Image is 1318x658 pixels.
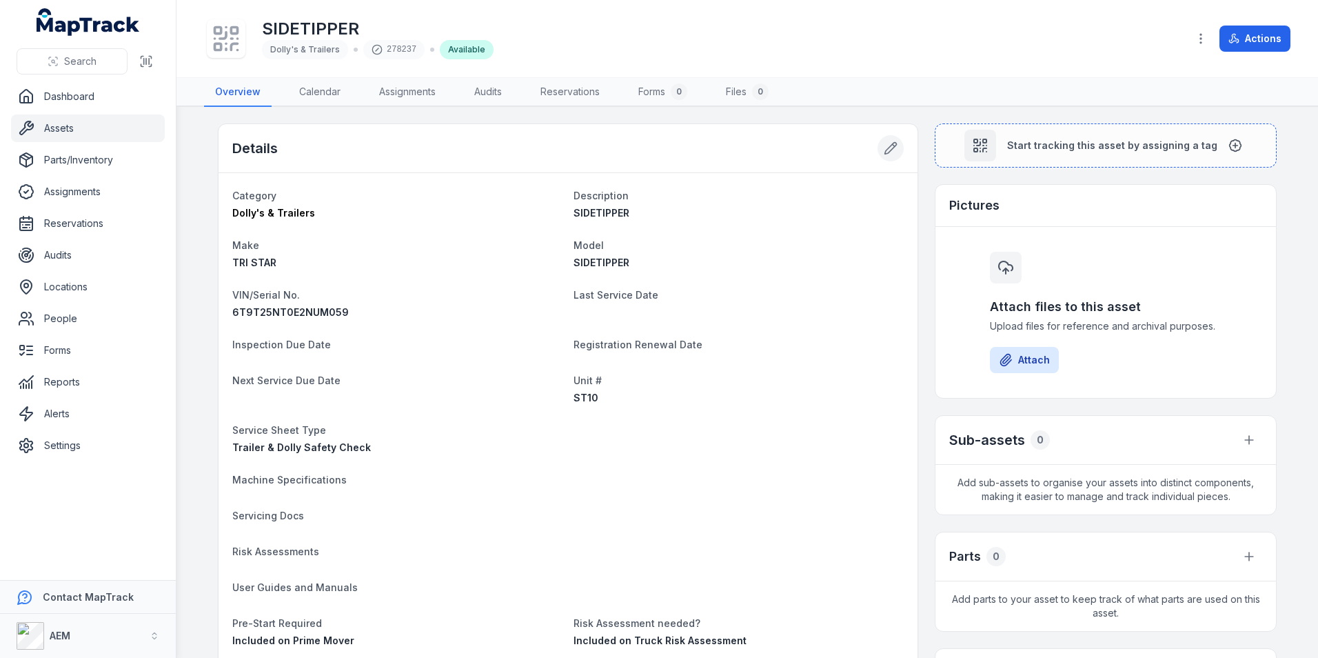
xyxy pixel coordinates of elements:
[574,392,598,403] span: ST10
[671,83,687,100] div: 0
[949,430,1025,450] h2: Sub-assets
[440,40,494,59] div: Available
[574,617,700,629] span: Risk Assessment needed?
[574,257,629,268] span: SIDETIPPER
[43,591,134,603] strong: Contact MapTrack
[11,146,165,174] a: Parts/Inventory
[232,139,278,158] h2: Details
[232,375,341,386] span: Next Service Due Date
[232,190,276,201] span: Category
[11,83,165,110] a: Dashboard
[986,547,1006,566] div: 0
[574,239,604,251] span: Model
[232,207,315,219] span: Dolly's & Trailers
[11,178,165,206] a: Assignments
[627,78,698,107] a: Forms0
[11,273,165,301] a: Locations
[363,40,425,59] div: 278237
[232,546,319,557] span: Risk Assessments
[574,339,702,350] span: Registration Renewal Date
[949,547,981,566] h3: Parts
[1031,430,1050,450] div: 0
[232,635,354,646] span: Included on Prime Mover
[990,297,1221,317] h3: Attach files to this asset
[11,337,165,364] a: Forms
[529,78,611,107] a: Reservations
[368,78,447,107] a: Assignments
[232,581,358,593] span: User Guides and Manuals
[11,400,165,428] a: Alerts
[11,432,165,459] a: Settings
[232,510,304,521] span: Servicing Docs
[935,123,1277,168] button: Start tracking this asset by assigning a tag
[270,44,340,54] span: Dolly's & Trailers
[232,239,259,251] span: Make
[574,190,629,201] span: Description
[232,289,300,301] span: VIN/Serial No.
[574,635,747,646] span: Included on Truck Risk Assessment
[574,375,602,386] span: Unit #
[11,210,165,237] a: Reservations
[990,319,1221,333] span: Upload files for reference and archival purposes.
[11,114,165,142] a: Assets
[715,78,780,107] a: Files0
[262,18,494,40] h1: SIDETIPPER
[37,8,140,36] a: MapTrack
[463,78,513,107] a: Audits
[11,368,165,396] a: Reports
[50,630,70,641] strong: AEM
[1007,139,1217,152] span: Start tracking this asset by assigning a tag
[11,305,165,332] a: People
[232,306,349,318] span: 6T9T25NT0E2NUM059
[935,581,1276,631] span: Add parts to your asset to keep track of what parts are used on this asset.
[232,474,347,486] span: Machine Specifications
[232,617,322,629] span: Pre-Start Required
[574,207,629,219] span: SIDETIPPER
[204,78,272,107] a: Overview
[232,424,326,436] span: Service Sheet Type
[232,339,331,350] span: Inspection Due Date
[17,48,128,74] button: Search
[64,54,97,68] span: Search
[288,78,352,107] a: Calendar
[574,289,658,301] span: Last Service Date
[752,83,769,100] div: 0
[11,241,165,269] a: Audits
[1219,26,1290,52] button: Actions
[990,347,1059,373] button: Attach
[232,257,276,268] span: TRI STAR
[949,196,1000,215] h3: Pictures
[935,465,1276,515] span: Add sub-assets to organise your assets into distinct components, making it easier to manage and t...
[232,441,371,453] span: Trailer & Dolly Safety Check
